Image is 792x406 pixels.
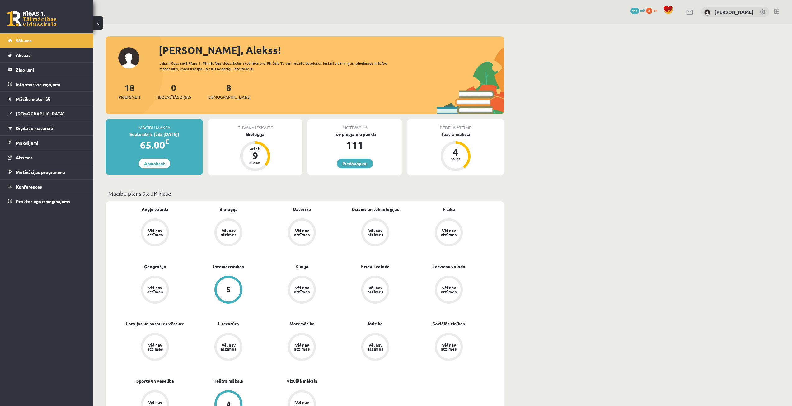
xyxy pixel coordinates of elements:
[156,82,191,100] a: 0Neizlasītās ziņas
[433,320,465,327] a: Sociālās zinības
[8,150,86,165] a: Atzīmes
[16,184,42,189] span: Konferences
[293,228,311,236] div: Vēl nav atzīmes
[16,52,31,58] span: Aktuāli
[367,343,384,351] div: Vēl nav atzīmes
[214,378,243,384] a: Teātra māksla
[118,218,192,248] a: Vēl nav atzīmes
[106,138,203,152] div: 65.00
[407,119,504,131] div: Pēdējā atzīme
[8,165,86,179] a: Motivācijas programma
[16,169,65,175] span: Motivācijas programma
[156,94,191,100] span: Neizlasītās ziņas
[208,131,302,138] div: Bioloģija
[339,276,412,305] a: Vēl nav atzīmes
[108,189,502,198] p: Mācību plāns 9.a JK klase
[646,8,660,13] a: 0 xp
[159,60,398,72] div: Laipni lūgts savā Rīgas 1. Tālmācības vidusskolas skolnieka profilā. Šeit Tu vari redzēt tuvojošo...
[136,378,174,384] a: Sports un veselība
[159,43,504,58] div: [PERSON_NAME], Alekss!
[368,320,383,327] a: Mūzika
[219,206,238,212] a: Bioloģija
[339,333,412,362] a: Vēl nav atzīmes
[412,218,485,248] a: Vēl nav atzīmes
[227,286,231,293] div: 5
[220,343,237,351] div: Vēl nav atzīmes
[106,131,203,138] div: Septembris (līdz [DATE])
[307,131,402,138] div: Tev pieejamie punkti
[433,263,465,270] a: Latviešu valoda
[16,125,53,131] span: Digitālie materiāli
[8,106,86,121] a: [DEMOGRAPHIC_DATA]
[246,147,265,151] div: Atlicis
[361,263,390,270] a: Krievu valoda
[220,228,237,236] div: Vēl nav atzīmes
[307,119,402,131] div: Motivācija
[8,63,86,77] a: Ziņojumi
[440,286,457,294] div: Vēl nav atzīmes
[246,151,265,161] div: 9
[207,94,250,100] span: [DEMOGRAPHIC_DATA]
[192,218,265,248] a: Vēl nav atzīmes
[8,48,86,62] a: Aktuāli
[16,96,50,102] span: Mācību materiāli
[352,206,399,212] a: Dizains un tehnoloģijas
[16,111,65,116] span: [DEMOGRAPHIC_DATA]
[8,180,86,194] a: Konferences
[412,276,485,305] a: Vēl nav atzīmes
[367,286,384,294] div: Vēl nav atzīmes
[192,276,265,305] a: 5
[142,206,168,212] a: Angļu valoda
[16,155,33,160] span: Atzīmes
[146,343,164,351] div: Vēl nav atzīmes
[119,82,140,100] a: 18Priekšmeti
[630,8,639,14] span: 111
[16,198,70,204] span: Proktoringa izmēģinājums
[213,263,244,270] a: Inženierzinības
[443,206,455,212] a: Fizika
[307,138,402,152] div: 111
[8,77,86,91] a: Informatīvie ziņojumi
[293,206,311,212] a: Datorika
[165,137,169,146] span: €
[246,161,265,164] div: dienas
[144,263,166,270] a: Ģeogrāfija
[8,121,86,135] a: Digitālie materiāli
[446,157,465,161] div: balles
[16,38,32,43] span: Sākums
[106,119,203,131] div: Mācību maksa
[293,286,311,294] div: Vēl nav atzīmes
[8,92,86,106] a: Mācību materiāli
[7,11,57,26] a: Rīgas 1. Tālmācības vidusskola
[118,276,192,305] a: Vēl nav atzīmes
[630,8,645,13] a: 111 mP
[407,131,504,172] a: Teātra māksla 4 balles
[139,159,170,168] a: Apmaksāt
[126,320,184,327] a: Latvijas un pasaules vēsture
[440,343,457,351] div: Vēl nav atzīmes
[16,77,86,91] legend: Informatīvie ziņojumi
[446,147,465,157] div: 4
[295,263,308,270] a: Ķīmija
[208,119,302,131] div: Tuvākā ieskaite
[704,9,710,16] img: Alekss Kozlovskis
[407,131,504,138] div: Teātra māksla
[646,8,652,14] span: 0
[287,378,317,384] a: Vizuālā māksla
[192,333,265,362] a: Vēl nav atzīmes
[337,159,373,168] a: Piedāvājumi
[208,131,302,172] a: Bioloģija Atlicis 9 dienas
[207,82,250,100] a: 8[DEMOGRAPHIC_DATA]
[640,8,645,13] span: mP
[118,333,192,362] a: Vēl nav atzīmes
[265,218,339,248] a: Vēl nav atzīmes
[8,136,86,150] a: Maksājumi
[16,63,86,77] legend: Ziņojumi
[119,94,140,100] span: Priekšmeti
[440,228,457,236] div: Vēl nav atzīmes
[8,194,86,208] a: Proktoringa izmēģinājums
[715,9,753,15] a: [PERSON_NAME]
[265,276,339,305] a: Vēl nav atzīmes
[412,333,485,362] a: Vēl nav atzīmes
[289,320,315,327] a: Matemātika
